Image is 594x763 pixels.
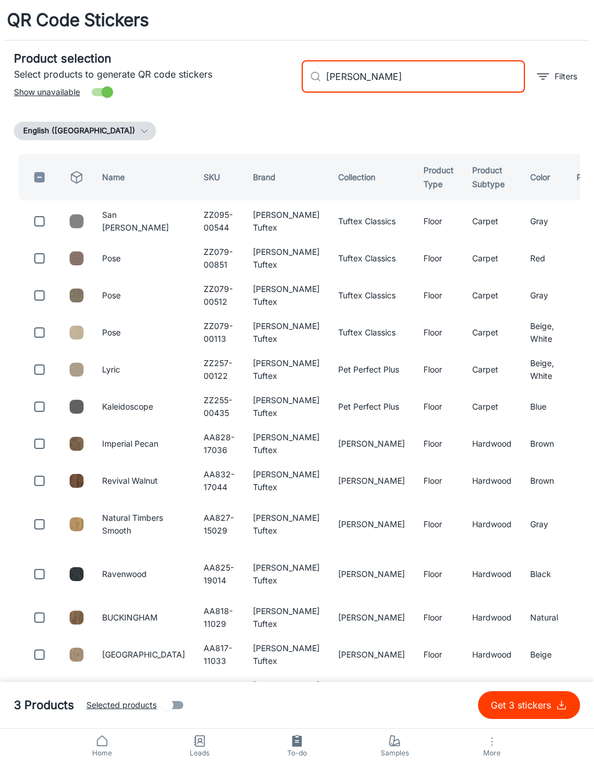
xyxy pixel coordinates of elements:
[414,353,463,386] td: Floor
[93,316,194,349] td: Pose
[244,676,329,708] td: [PERSON_NAME] Tuftex
[329,353,414,386] td: Pet Perfect Plus
[346,729,443,763] a: Samples
[450,749,534,757] span: More
[463,316,521,349] td: Carpet
[414,316,463,349] td: Floor
[329,242,414,275] td: Tuftex Classics
[463,601,521,634] td: Hardwood
[534,67,580,86] button: filter
[151,729,248,763] a: Leads
[14,67,292,81] p: Select products to generate QR code stickers
[491,698,556,712] p: Get 3 stickers
[414,428,463,460] td: Floor
[194,279,244,312] td: ZZ079-00512
[329,390,414,423] td: Pet Perfect Plus
[93,465,194,497] td: Revival Walnut
[93,428,194,460] td: Imperial Pecan
[463,428,521,460] td: Hardwood
[60,748,144,758] span: Home
[521,242,567,275] td: Red
[414,465,463,497] td: Floor
[14,696,74,714] h5: 3 Products
[93,676,194,708] td: Casual Life
[478,691,580,719] button: Get 3 stickers
[194,552,244,597] td: AA825-19014
[194,428,244,460] td: AA828-17036
[329,154,414,200] th: Collection
[443,729,541,763] button: More
[414,279,463,312] td: Floor
[521,154,567,200] th: Color
[329,552,414,597] td: [PERSON_NAME]
[244,390,329,423] td: [PERSON_NAME] Tuftex
[194,242,244,275] td: ZZ079-00851
[93,552,194,597] td: Ravenwood
[158,748,241,758] span: Leads
[414,242,463,275] td: Floor
[194,390,244,423] td: ZZ255-00435
[463,390,521,423] td: Carpet
[244,428,329,460] td: [PERSON_NAME] Tuftex
[244,353,329,386] td: [PERSON_NAME] Tuftex
[93,353,194,386] td: Lyric
[244,638,329,671] td: [PERSON_NAME] Tuftex
[521,502,567,547] td: Gray
[255,748,339,758] span: To-do
[521,465,567,497] td: Brown
[244,601,329,634] td: [PERSON_NAME] Tuftex
[93,154,194,200] th: Name
[521,316,567,349] td: Beige, White
[244,205,329,238] td: [PERSON_NAME] Tuftex
[194,205,244,238] td: ZZ095-00544
[14,50,292,67] h5: Product selection
[353,748,436,758] span: Samples
[14,122,156,140] button: English ([GEOGRAPHIC_DATA])
[521,205,567,238] td: Gray
[463,279,521,312] td: Carpet
[329,638,414,671] td: [PERSON_NAME]
[521,353,567,386] td: Beige, White
[244,502,329,547] td: [PERSON_NAME] Tuftex
[329,676,414,708] td: Tuftex Classics
[93,205,194,238] td: San [PERSON_NAME]
[194,465,244,497] td: AA832-17044
[414,601,463,634] td: Floor
[244,316,329,349] td: [PERSON_NAME] Tuftex
[555,70,577,83] p: Filters
[86,699,157,711] span: Selected products
[463,502,521,547] td: Hardwood
[329,502,414,547] td: [PERSON_NAME]
[329,465,414,497] td: [PERSON_NAME]
[93,638,194,671] td: [GEOGRAPHIC_DATA]
[521,676,567,708] td: Gray
[244,552,329,597] td: [PERSON_NAME] Tuftex
[414,205,463,238] td: Floor
[93,279,194,312] td: Pose
[248,729,346,763] a: To-do
[326,60,525,93] input: Search by SKU, brand, collection...
[463,638,521,671] td: Hardwood
[414,676,463,708] td: Floor
[329,279,414,312] td: Tuftex Classics
[93,390,194,423] td: Kaleidoscope
[194,638,244,671] td: AA817-11033
[194,353,244,386] td: ZZ257-00122
[93,502,194,547] td: Natural Timbers Smooth
[194,502,244,547] td: AA827-15029
[93,242,194,275] td: Pose
[194,601,244,634] td: AA818-11029
[194,316,244,349] td: ZZ079-00113
[521,638,567,671] td: Beige
[463,154,521,200] th: Product Subtype
[329,316,414,349] td: Tuftex Classics
[521,390,567,423] td: Blue
[463,552,521,597] td: Hardwood
[244,279,329,312] td: [PERSON_NAME] Tuftex
[463,676,521,708] td: Carpet
[194,154,244,200] th: SKU
[521,552,567,597] td: Black
[463,205,521,238] td: Carpet
[463,242,521,275] td: Carpet
[194,676,244,708] td: Z6812-00572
